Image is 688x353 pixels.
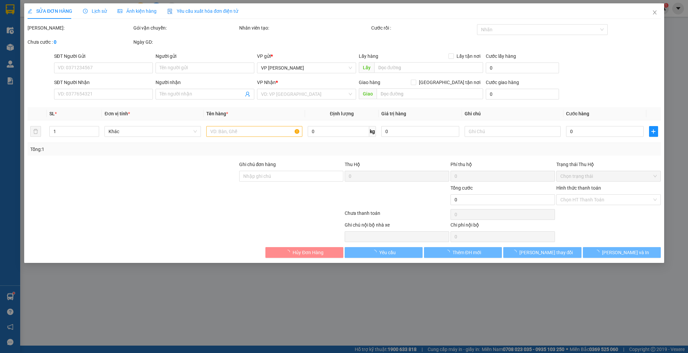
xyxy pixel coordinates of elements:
span: loading [594,250,602,254]
span: SL [49,111,54,116]
label: Cước giao hàng [485,80,519,85]
div: Trạng thái Thu Hộ [556,161,661,168]
input: Cước giao hàng [485,89,559,100]
div: SĐT Người Gửi [54,52,153,60]
div: Gói vận chuyển: [133,24,238,32]
button: delete [30,126,41,137]
span: Lấy tận nơi [454,52,483,60]
span: Khác [109,126,197,136]
input: Dọc đường [376,88,483,99]
span: close [652,10,657,15]
span: Lịch sử [83,8,107,14]
span: Giao hàng [358,80,380,85]
span: user-add [245,91,250,97]
button: Thêm ĐH mới [424,247,502,258]
span: Thêm ĐH mới [453,249,481,256]
button: plus [649,126,658,137]
input: Ghi chú đơn hàng [239,171,343,182]
span: edit [28,9,32,13]
input: Dọc đường [374,62,483,73]
span: Lấy hàng [358,53,378,59]
img: icon [167,9,173,14]
span: loading [285,250,293,254]
span: picture [118,9,122,13]
label: Hình thức thanh toán [556,185,601,191]
div: Chi phí nội bộ [450,221,555,231]
th: Ghi chú [462,107,563,120]
div: Người nhận [156,79,254,86]
label: Cước lấy hàng [485,53,516,59]
div: Chưa cước : [28,38,132,46]
input: Ghi Chú [464,126,560,137]
div: SĐT Người Nhận [54,79,153,86]
button: Hủy Đơn Hàng [265,247,343,258]
span: VP Ngọc Hồi [261,63,352,73]
span: kg [369,126,376,137]
span: [PERSON_NAME] và In [602,249,649,256]
span: [PERSON_NAME] thay đổi [519,249,573,256]
div: Chưa thanh toán [344,209,450,221]
div: Tổng: 1 [30,146,266,153]
div: Cước rồi : [371,24,476,32]
div: Ngày GD: [133,38,238,46]
span: Định lượng [330,111,354,116]
span: SỬA ĐƠN HÀNG [28,8,72,14]
div: Phí thu hộ [450,161,555,171]
span: Thu Hộ [345,162,360,167]
span: Cước hàng [566,111,589,116]
span: VP Nhận [257,80,276,85]
input: VD: Bàn, Ghế [206,126,302,137]
button: [PERSON_NAME] thay đổi [503,247,581,258]
span: Yêu cầu xuất hóa đơn điện tử [167,8,238,14]
div: Nhân viên tạo: [239,24,370,32]
span: Tổng cước [450,185,473,191]
div: VP gửi [257,52,356,60]
span: Lấy [358,62,374,73]
span: loading [512,250,519,254]
span: loading [445,250,453,254]
span: clock-circle [83,9,88,13]
span: Chọn trạng thái [560,171,657,181]
span: Đơn vị tính [104,111,130,116]
span: Giao [358,88,376,99]
span: loading [372,250,379,254]
button: Yêu cầu [345,247,423,258]
span: Ảnh kiện hàng [118,8,157,14]
div: [PERSON_NAME]: [28,24,132,32]
label: Ghi chú đơn hàng [239,162,276,167]
button: Close [645,3,664,22]
button: [PERSON_NAME] và In [583,247,660,258]
span: Tên hàng [206,111,228,116]
div: Ghi chú nội bộ nhà xe [345,221,449,231]
b: 0 [54,39,56,45]
span: Hủy Đơn Hàng [293,249,324,256]
input: Cước lấy hàng [485,63,559,73]
span: plus [649,129,658,134]
span: [GEOGRAPHIC_DATA] tận nơi [416,79,483,86]
span: Yêu cầu [379,249,396,256]
span: Giá trị hàng [381,111,406,116]
div: Người gửi [156,52,254,60]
